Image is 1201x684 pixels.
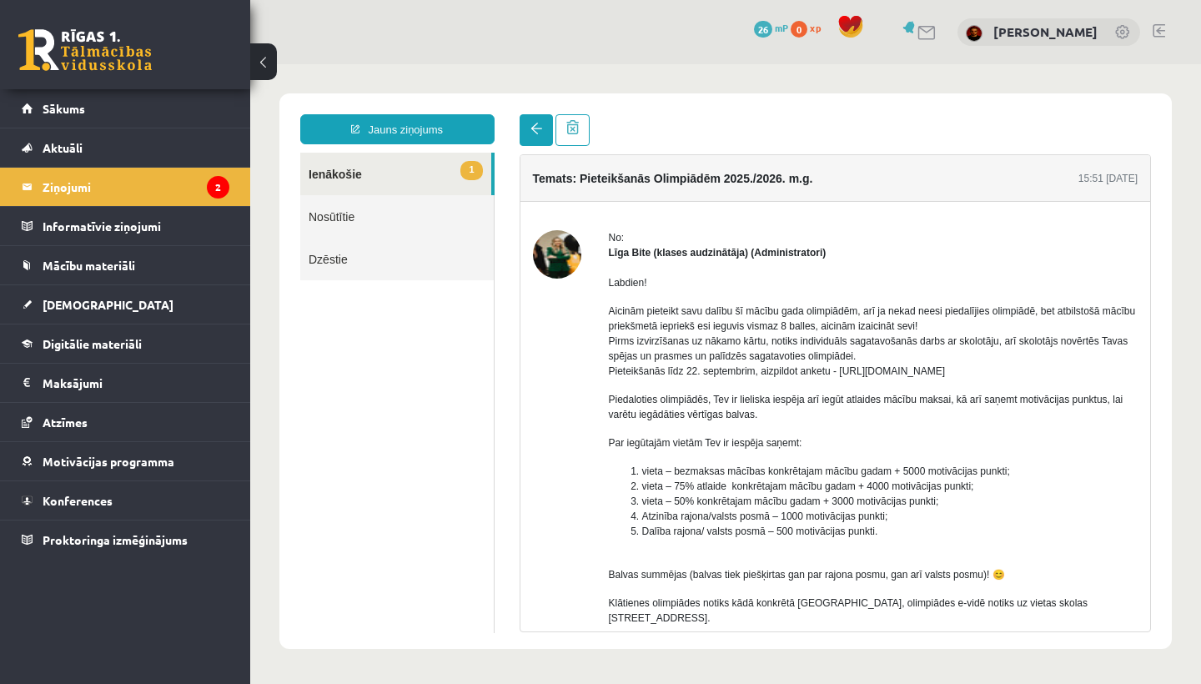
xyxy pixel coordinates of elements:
a: Rīgas 1. Tālmācības vidusskola [18,29,152,71]
a: [PERSON_NAME] [993,23,1098,40]
span: xp [810,21,821,34]
span: Konferences [43,493,113,508]
a: Jauns ziņojums [50,50,244,80]
a: Informatīvie ziņojumi [22,207,229,245]
span: Digitālie materiāli [43,336,142,351]
a: 26 mP [754,21,788,34]
a: Atzīmes [22,403,229,441]
p: Labdien! [359,211,888,226]
li: vieta – 50% konkrētajam mācību gadam + 3000 motivācijas punkti; [392,430,888,445]
strong: Līga Bite (klases audzinātāja) (Administratori) [359,183,576,194]
a: 1Ienākošie [50,88,241,131]
img: Artūrs Valgers [966,25,982,42]
p: Balvas summējas (balvas tiek piešķirtas gan par rajona posmu, gan arī valsts posmu)! 😊 [359,503,888,518]
li: vieta – 75% atlaide konkrētajam mācību gadam + 4000 motivācijas punkti; [392,415,888,430]
i: 2 [207,176,229,199]
a: Aktuāli [22,128,229,167]
h4: Temats: Pieteikšanās Olimpiādēm 2025./2026. m.g. [283,108,563,121]
a: Dzēstie [50,174,244,216]
li: vieta – bezmaksas mācības konkrētajam mācību gadam + 5000 motivācijas punkti; [392,400,888,415]
li: Dalība rajona/ valsts posmā – 500 motivācijas punkti. [392,460,888,475]
a: Mācību materiāli [22,246,229,284]
a: Maksājumi [22,364,229,402]
a: Ziņojumi2 [22,168,229,206]
span: Proktoringa izmēģinājums [43,532,188,547]
a: Motivācijas programma [22,442,229,480]
legend: Ziņojumi [43,168,229,206]
legend: Maksājumi [43,364,229,402]
span: 0 [791,21,807,38]
p: Par iegūtajām vietām Tev ir iespēja saņemt: [359,371,888,386]
p: Klātienes olimpiādes notiks kādā konkrētā [GEOGRAPHIC_DATA], olimpiādes e-vidē notiks uz vietas s... [359,531,888,591]
span: Sākums [43,101,85,116]
a: 0 xp [791,21,829,34]
li: Atzinība rajona/valsts posmā – 1000 motivācijas punkti; [392,445,888,460]
p: Aicinām pieteikt savu dalību šī mācību gada olimpiādēm, arī ja nekad neesi piedalījies olimpiādē,... [359,239,888,314]
a: Digitālie materiāli [22,324,229,363]
span: mP [775,21,788,34]
a: Konferences [22,481,229,520]
span: Aktuāli [43,140,83,155]
a: Nosūtītie [50,131,244,174]
span: 1 [210,97,232,116]
p: Piedaloties olimpiādēs, Tev ir lieliska iespēja arī iegūt atlaides mācību maksai, kā arī saņemt m... [359,328,888,358]
span: Motivācijas programma [43,454,174,469]
span: 26 [754,21,772,38]
a: Proktoringa izmēģinājums [22,521,229,559]
div: No: [359,166,888,181]
span: Mācību materiāli [43,258,135,273]
legend: Informatīvie ziņojumi [43,207,229,245]
span: Atzīmes [43,415,88,430]
img: Līga Bite (klases audzinātāja) [283,166,331,214]
a: Sākums [22,89,229,128]
span: [DEMOGRAPHIC_DATA] [43,297,173,312]
div: 15:51 [DATE] [828,107,887,122]
a: [DEMOGRAPHIC_DATA] [22,285,229,324]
